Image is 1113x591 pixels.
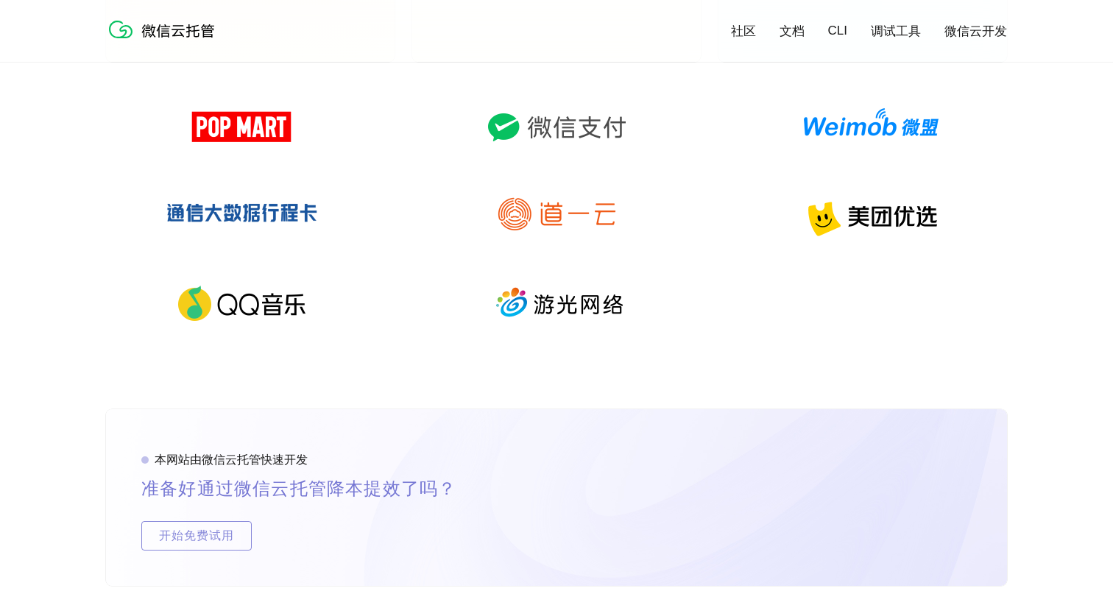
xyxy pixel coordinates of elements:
p: 准备好通过微信云托管降本提效了吗？ [141,474,492,503]
img: 微信云托管 [106,15,224,44]
p: 本网站由微信云托管快速开发 [155,453,308,468]
a: 调试工具 [871,23,921,40]
a: CLI [828,24,847,38]
a: 文档 [780,23,805,40]
span: 开始免费试用 [142,521,251,551]
a: 微信云托管 [106,34,224,46]
a: 社区 [731,23,756,40]
a: 微信云开发 [944,23,1007,40]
